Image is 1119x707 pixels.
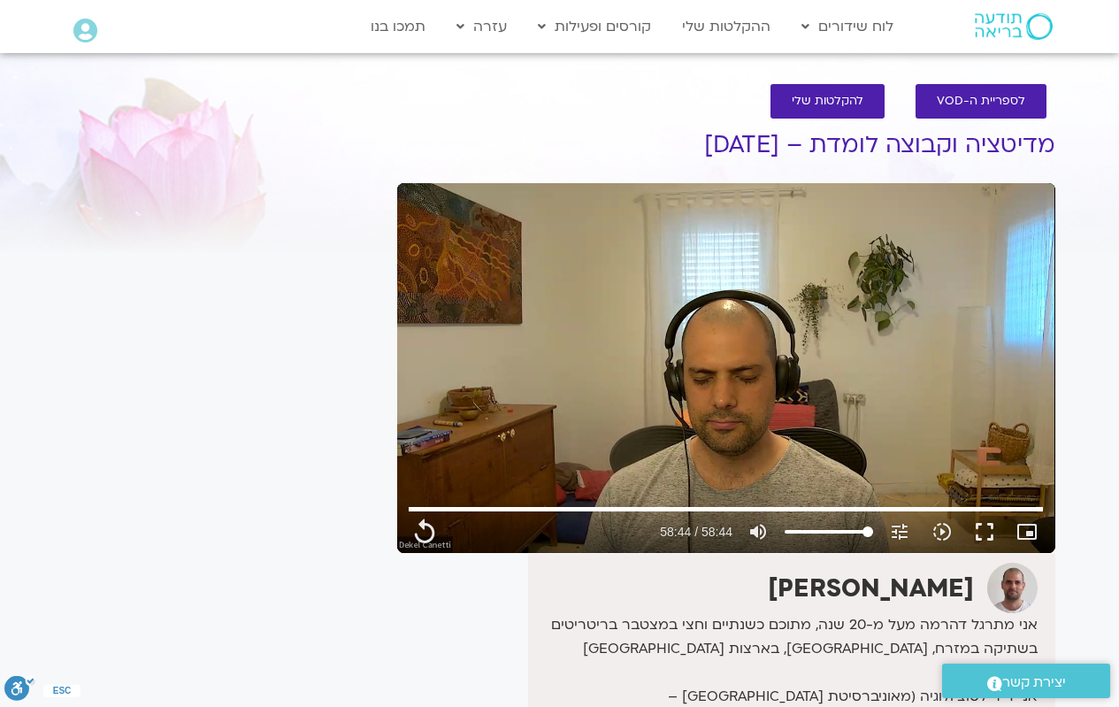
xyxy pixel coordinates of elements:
a: לוח שידורים [793,10,902,43]
a: קורסים ופעילות [529,10,660,43]
h1: מדיטציה וקבוצה לומדת – [DATE] [397,132,1055,158]
a: עזרה [448,10,516,43]
span: להקלטות שלי [792,95,863,108]
strong: [PERSON_NAME] [768,572,974,605]
a: תמכו בנו [362,10,434,43]
a: ההקלטות שלי [673,10,779,43]
a: יצירת קשר [942,664,1110,698]
img: תודעה בריאה [975,13,1053,40]
span: לספריית ה-VOD [937,95,1025,108]
img: דקל קנטי [987,563,1038,613]
a: לספריית ה-VOD [916,84,1046,119]
a: להקלטות שלי [770,84,885,119]
span: יצירת קשר [1002,671,1066,695]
